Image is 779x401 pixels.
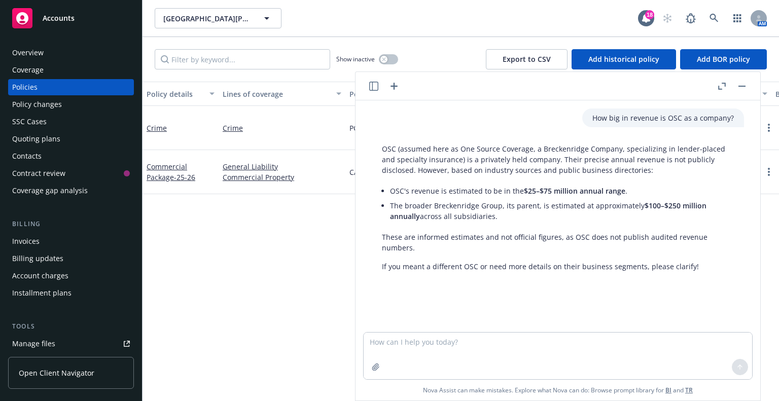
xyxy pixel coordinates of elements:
span: CACM0000026446 [349,167,410,177]
span: Add BOR policy [697,54,750,64]
span: Nova Assist can make mistakes. Explore what Nova can do: Browse prompt library for and [360,380,756,400]
a: Invoices [8,233,134,249]
div: Coverage [12,62,44,78]
a: Policy changes [8,96,134,113]
a: more [763,166,775,178]
button: Policy details [143,82,219,106]
a: Installment plans [8,285,134,301]
a: Manage files [8,336,134,352]
a: Report a Bug [681,8,701,28]
div: Invoices [12,233,40,249]
button: [GEOGRAPHIC_DATA][PERSON_NAME] C/O [PERSON_NAME] Property Management [155,8,281,28]
p: These are informed estimates and not official figures, as OSC does not publish audited revenue nu... [382,232,734,253]
a: Search [704,8,724,28]
input: Filter by keyword... [155,49,330,69]
div: Tools [8,321,134,332]
a: Crime [223,123,341,133]
div: Policy details [147,89,203,99]
span: - 25-26 [174,172,195,182]
div: Billing [8,219,134,229]
div: Policies [12,79,38,95]
div: Policy number [349,89,432,99]
div: Policy changes [12,96,62,113]
button: Export to CSV [486,49,568,69]
span: [GEOGRAPHIC_DATA][PERSON_NAME] C/O [PERSON_NAME] Property Management [163,13,251,24]
a: BI [665,386,671,394]
span: Add historical policy [588,54,659,64]
a: Contract review [8,165,134,181]
button: Policy number [345,82,447,106]
a: Start snowing [657,8,678,28]
span: Accounts [43,14,75,22]
a: Coverage [8,62,134,78]
a: Accounts [8,4,134,32]
div: Contract review [12,165,65,181]
span: $25–$75 million annual range [524,186,625,196]
a: Contacts [8,148,134,164]
p: If you meant a different OSC or need more details on their business segments, please clarify! [382,261,734,272]
a: Account charges [8,268,134,284]
span: PCAC021452-0224 [349,123,410,133]
button: Add historical policy [572,49,676,69]
a: TR [685,386,693,394]
div: Overview [12,45,44,61]
a: Policies [8,79,134,95]
button: Lines of coverage [219,82,345,106]
a: Switch app [727,8,748,28]
span: Show inactive [336,55,375,63]
p: How big in revenue is OSC as a company? [592,113,734,123]
span: Open Client Navigator [19,368,94,378]
div: SSC Cases [12,114,47,130]
li: The broader Breckenridge Group, its parent, is estimated at approximately across all subsidiaries. [390,198,734,224]
a: SSC Cases [8,114,134,130]
a: Commercial Package [147,162,195,182]
a: Quoting plans [8,131,134,147]
div: 18 [645,10,654,19]
a: General Liability [223,161,341,172]
div: Installment plans [12,285,72,301]
a: Commercial Property [223,172,341,183]
div: Billing updates [12,250,63,267]
div: Lines of coverage [223,89,330,99]
a: Crime [147,123,167,133]
p: OSC (assumed here as One Source Coverage, a Breckenridge Company, specializing in lender-placed a... [382,143,734,175]
div: Coverage gap analysis [12,183,88,199]
li: OSC's revenue is estimated to be in the . [390,184,734,198]
a: Overview [8,45,134,61]
button: Add BOR policy [680,49,767,69]
a: Coverage gap analysis [8,183,134,199]
div: Quoting plans [12,131,60,147]
div: Account charges [12,268,68,284]
span: Export to CSV [503,54,551,64]
a: more [763,122,775,134]
a: Billing updates [8,250,134,267]
div: Manage files [12,336,55,352]
div: Contacts [12,148,42,164]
